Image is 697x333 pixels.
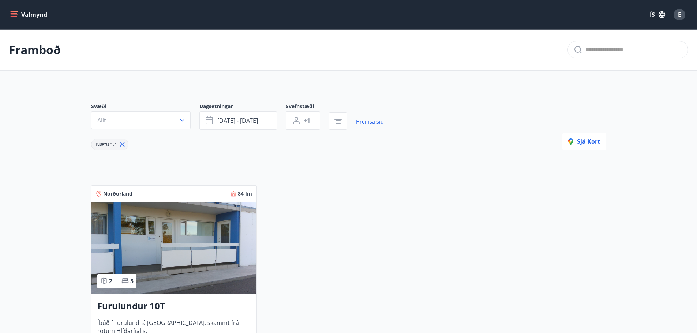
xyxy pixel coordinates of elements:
span: E [678,11,681,19]
span: Allt [97,116,106,124]
button: [DATE] - [DATE] [199,111,277,130]
h3: Furulundur 10T [97,300,251,313]
button: Allt [91,111,191,129]
span: [DATE] - [DATE] [217,117,258,125]
span: 2 [109,277,112,285]
span: Svæði [91,103,199,111]
span: +1 [304,117,310,125]
button: menu [9,8,50,21]
p: Framboð [9,42,61,58]
span: 84 fm [238,190,252,197]
span: Sjá kort [568,137,600,145]
a: Hreinsa síu [356,114,384,130]
button: +1 [286,111,320,130]
span: Svefnstæði [286,103,329,111]
button: Sjá kort [562,133,606,150]
span: Dagsetningar [199,103,286,111]
img: Paella dish [91,202,256,294]
span: Nætur 2 [96,141,116,148]
button: ÍS [646,8,669,21]
button: E [671,6,688,23]
div: Nætur 2 [91,139,128,150]
span: Norðurland [103,190,132,197]
span: 5 [130,277,134,285]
